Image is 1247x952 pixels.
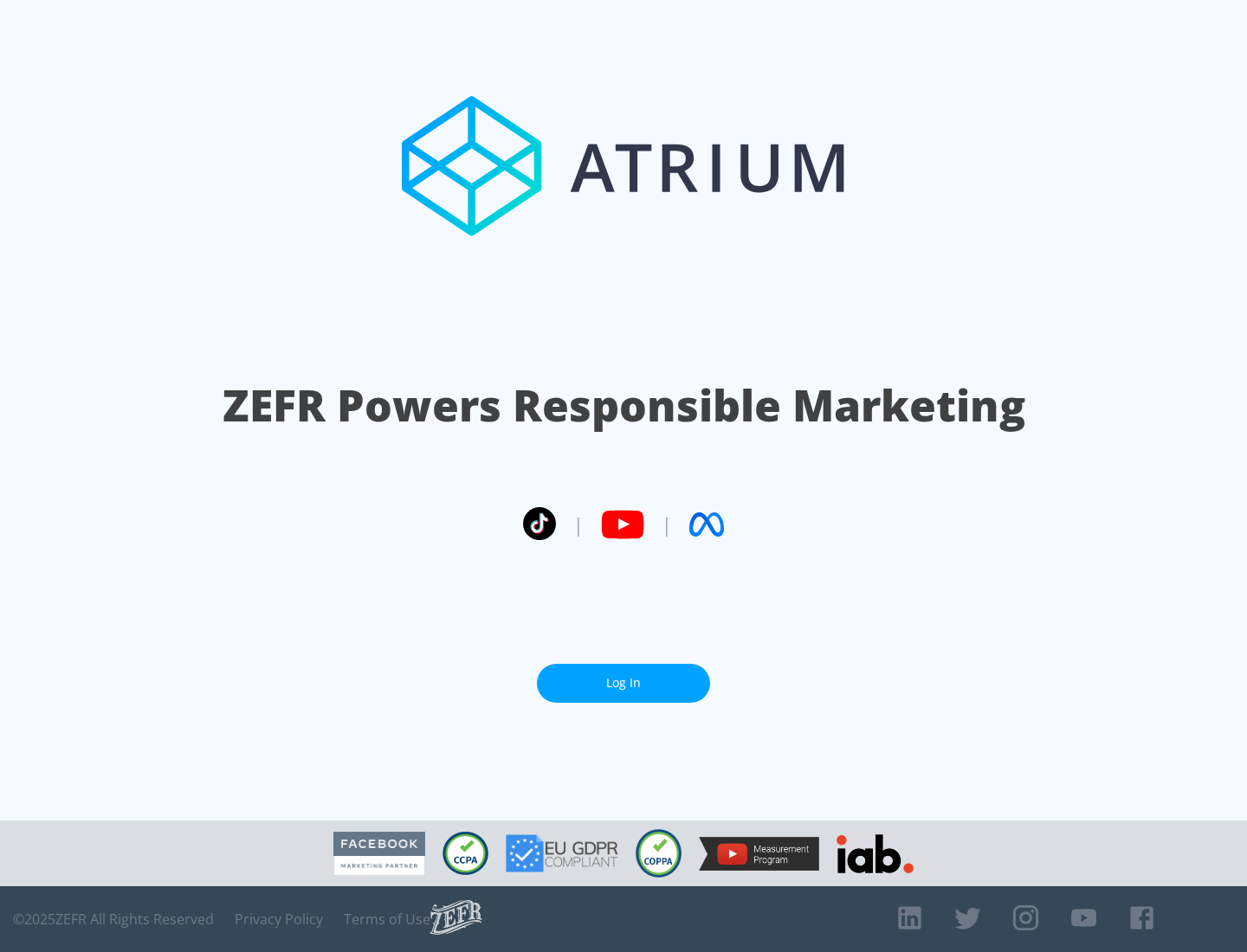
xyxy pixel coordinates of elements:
img: COPPA Compliant [636,829,682,878]
img: YouTube Measurement Program [699,837,819,871]
span: | [573,511,584,537]
img: CCPA Compliant [443,832,488,875]
img: IAB [837,834,914,873]
span: | [662,511,672,537]
a: Terms of Use [344,910,430,928]
h1: ZEFR Powers Responsible Marketing [223,376,1025,435]
span: © 2025 ZEFR All Rights Reserved [13,910,214,928]
img: Facebook Marketing Partner [333,832,425,876]
img: GDPR Compliant [506,834,618,872]
a: Privacy Policy [235,910,323,928]
a: Log In [537,664,710,703]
